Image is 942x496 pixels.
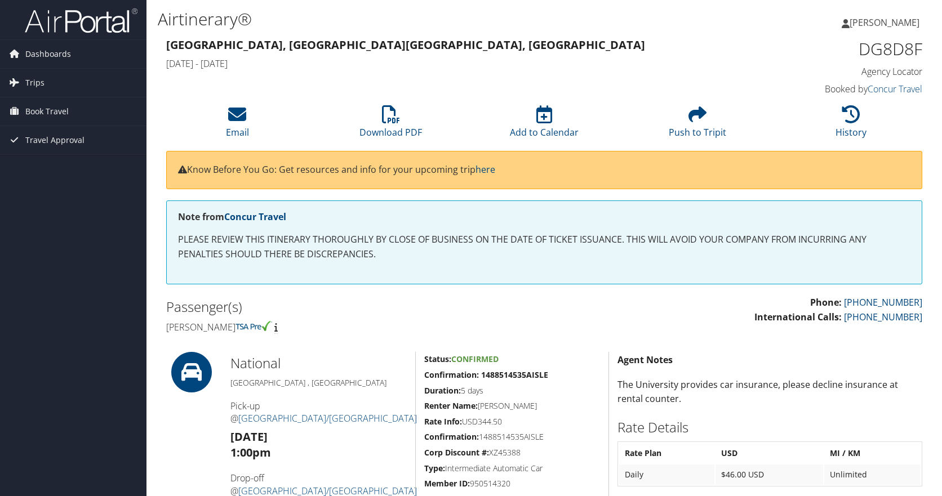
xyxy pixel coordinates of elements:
h2: National [230,354,407,373]
a: [PERSON_NAME] [842,6,931,39]
h5: [PERSON_NAME] [424,400,600,412]
a: [PHONE_NUMBER] [844,311,922,323]
strong: Agent Notes [617,354,673,366]
a: Email [226,111,249,138]
strong: Status: [424,354,451,364]
h2: Passenger(s) [166,297,536,316]
strong: Confirmation: [424,431,479,442]
h5: Intermediate Automatic Car [424,463,600,474]
span: Dashboards [25,40,71,68]
p: The University provides car insurance, please decline insurance at rental counter. [617,378,922,406]
th: MI / KM [824,443,921,463]
td: $46.00 USD [716,464,823,485]
h5: 5 days [424,385,600,396]
h5: 1488514535AISLE [424,431,600,443]
span: Travel Approval [25,126,85,154]
img: airportal-logo.png [25,7,137,34]
strong: Member ID: [424,478,470,489]
a: History [836,111,867,138]
p: Know Before You Go: Get resources and info for your upcoming trip [178,163,910,177]
strong: International Calls: [754,311,842,323]
h1: DG8D8F [746,37,922,61]
a: [PHONE_NUMBER] [844,296,922,309]
a: Download PDF [359,111,422,138]
th: USD [716,443,823,463]
h4: Pick-up @ [230,400,407,425]
h4: Agency Locator [746,65,922,78]
h5: USD344.50 [424,416,600,427]
h1: Airtinerary® [158,7,673,31]
strong: Rate Info: [424,416,462,427]
span: Confirmed [451,354,499,364]
h5: XZ45388 [424,447,600,458]
h5: [GEOGRAPHIC_DATA] , [GEOGRAPHIC_DATA] [230,377,407,388]
a: Concur Travel [224,211,286,223]
strong: [GEOGRAPHIC_DATA], [GEOGRAPHIC_DATA] [GEOGRAPHIC_DATA], [GEOGRAPHIC_DATA] [166,37,645,52]
img: tsa-precheck.png [235,321,272,331]
strong: Phone: [810,296,842,309]
span: Trips [25,69,45,97]
a: here [476,163,495,176]
a: Push to Tripit [669,111,726,138]
h5: 950514320 [424,478,600,489]
td: Daily [619,464,714,485]
strong: Duration: [424,385,461,396]
h4: Booked by [746,83,922,95]
strong: Corp Discount #: [424,447,489,458]
h4: [PERSON_NAME] [166,321,536,333]
h2: Rate Details [617,418,922,437]
strong: Confirmation: 1488514535AISLE [424,369,548,380]
p: PLEASE REVIEW THIS ITINERARY THOROUGHLY BY CLOSE OF BUSINESS ON THE DATE OF TICKET ISSUANCE. THIS... [178,233,910,261]
span: [PERSON_NAME] [850,16,919,29]
h4: [DATE] - [DATE] [166,57,729,70]
strong: Note from [178,211,286,223]
a: Concur Travel [868,83,922,95]
strong: 1:00pm [230,445,271,460]
th: Rate Plan [619,443,714,463]
td: Unlimited [824,464,921,485]
a: [GEOGRAPHIC_DATA]/[GEOGRAPHIC_DATA] [238,412,417,424]
strong: Renter Name: [424,400,478,411]
span: Book Travel [25,97,69,126]
strong: Type: [424,463,445,473]
strong: [DATE] [230,429,268,444]
a: Add to Calendar [510,111,579,138]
